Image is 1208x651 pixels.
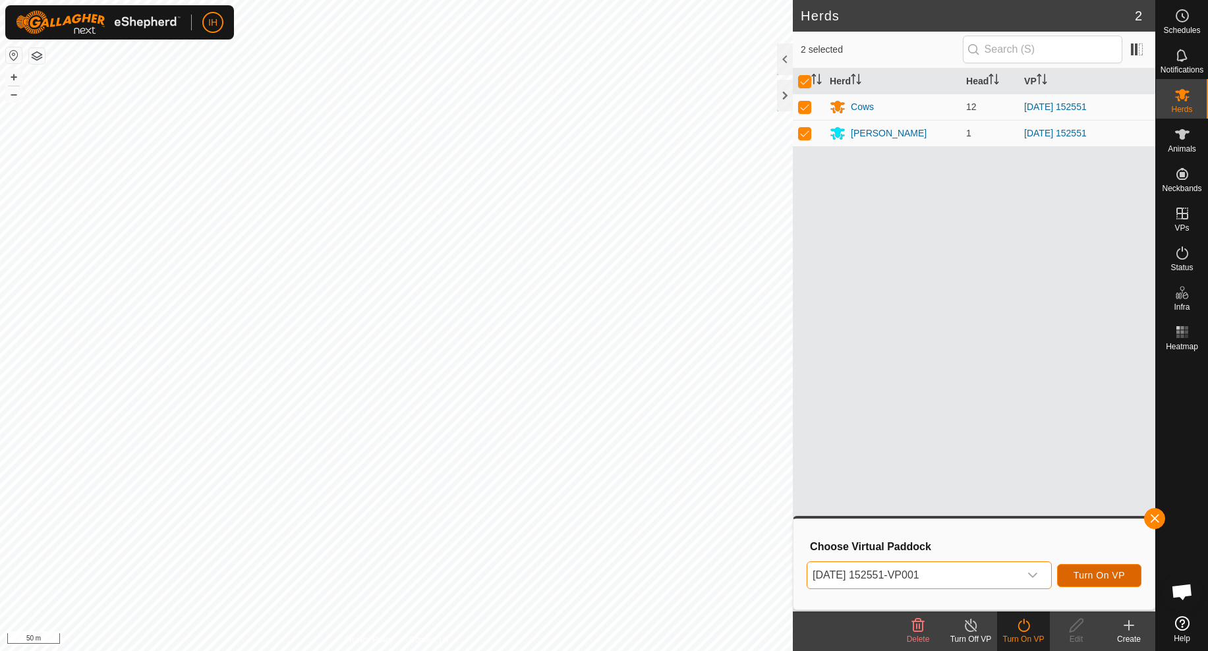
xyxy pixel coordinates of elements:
img: Gallagher Logo [16,11,181,34]
a: [DATE] 152551 [1024,128,1087,138]
a: Privacy Policy [345,634,394,646]
span: Neckbands [1162,184,1201,192]
span: IH [208,16,217,30]
span: 2 [1135,6,1142,26]
span: Infra [1174,303,1190,311]
div: [PERSON_NAME] [851,127,927,140]
input: Search (S) [963,36,1122,63]
p-sorticon: Activate to sort [811,76,822,86]
th: Head [961,69,1019,94]
a: Help [1156,611,1208,648]
span: 1 [966,128,971,138]
a: Open chat [1163,572,1202,611]
h2: Herds [801,8,1135,24]
span: Animals [1168,145,1196,153]
p-sorticon: Activate to sort [851,76,861,86]
div: Create [1103,633,1155,645]
div: Turn Off VP [944,633,997,645]
h3: Choose Virtual Paddock [810,540,1141,553]
button: Reset Map [6,47,22,63]
span: VPs [1174,224,1189,232]
a: [DATE] 152551 [1024,101,1087,112]
div: dropdown trigger [1020,562,1046,588]
th: VP [1019,69,1155,94]
div: Turn On VP [997,633,1050,645]
div: Cows [851,100,874,114]
span: 12 [966,101,977,112]
p-sorticon: Activate to sort [1037,76,1047,86]
span: Notifications [1161,66,1203,74]
span: Status [1170,264,1193,271]
span: Herds [1171,105,1192,113]
span: Schedules [1163,26,1200,34]
span: 2 selected [801,43,963,57]
button: Turn On VP [1057,564,1141,587]
div: Edit [1050,633,1103,645]
span: Help [1174,635,1190,642]
a: Contact Us [409,634,448,646]
th: Herd [824,69,961,94]
button: + [6,69,22,85]
span: Turn On VP [1074,570,1125,580]
p-sorticon: Activate to sort [989,76,999,86]
span: Delete [907,635,930,644]
span: Heatmap [1166,343,1198,351]
button: – [6,86,22,102]
span: 2025-09-05 152551-VP001 [807,562,1020,588]
button: Map Layers [29,48,45,64]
